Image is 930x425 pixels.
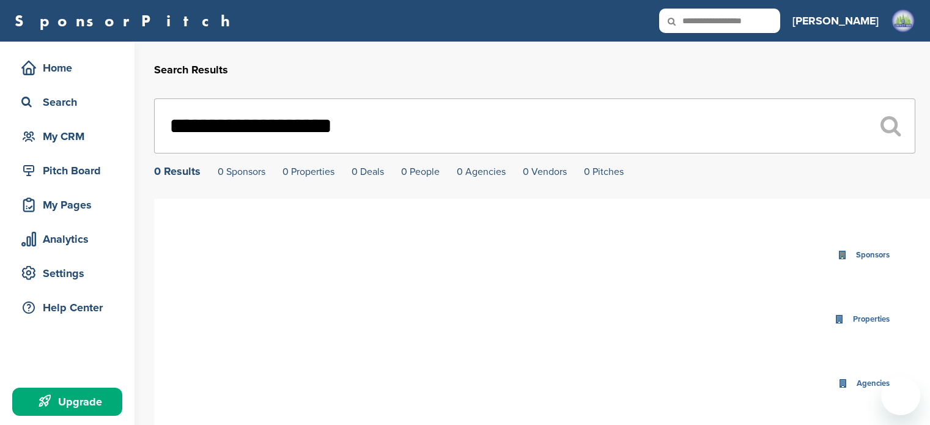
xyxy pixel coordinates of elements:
div: Properties [850,312,893,327]
a: Upgrade [12,388,122,416]
a: Help Center [12,294,122,322]
div: Search [18,91,122,113]
a: 0 People [401,166,440,178]
a: 0 Pitches [584,166,624,178]
div: 0 Results [154,166,201,177]
a: 0 Agencies [457,166,506,178]
div: Help Center [18,297,122,319]
div: Sponsors [853,248,893,262]
a: Search [12,88,122,116]
h3: [PERSON_NAME] [792,12,879,29]
a: 0 Vendors [523,166,567,178]
a: Settings [12,259,122,287]
a: 0 Sponsors [218,166,265,178]
div: Agencies [854,377,893,391]
div: My CRM [18,125,122,147]
div: Analytics [18,228,122,250]
div: Home [18,57,122,79]
div: My Pages [18,194,122,216]
a: My Pages [12,191,122,219]
div: Settings [18,262,122,284]
a: 0 Properties [282,166,334,178]
a: Analytics [12,225,122,253]
a: [PERSON_NAME] [792,7,879,34]
h2: Search Results [154,62,915,78]
iframe: Button to launch messaging window [881,376,920,415]
a: Home [12,54,122,82]
a: My CRM [12,122,122,150]
a: SponsorPitch [15,13,238,29]
a: 0 Deals [352,166,384,178]
div: Pitch Board [18,160,122,182]
img: Zenith city radio ff 01 [891,9,915,33]
div: Upgrade [18,391,122,413]
a: Pitch Board [12,157,122,185]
